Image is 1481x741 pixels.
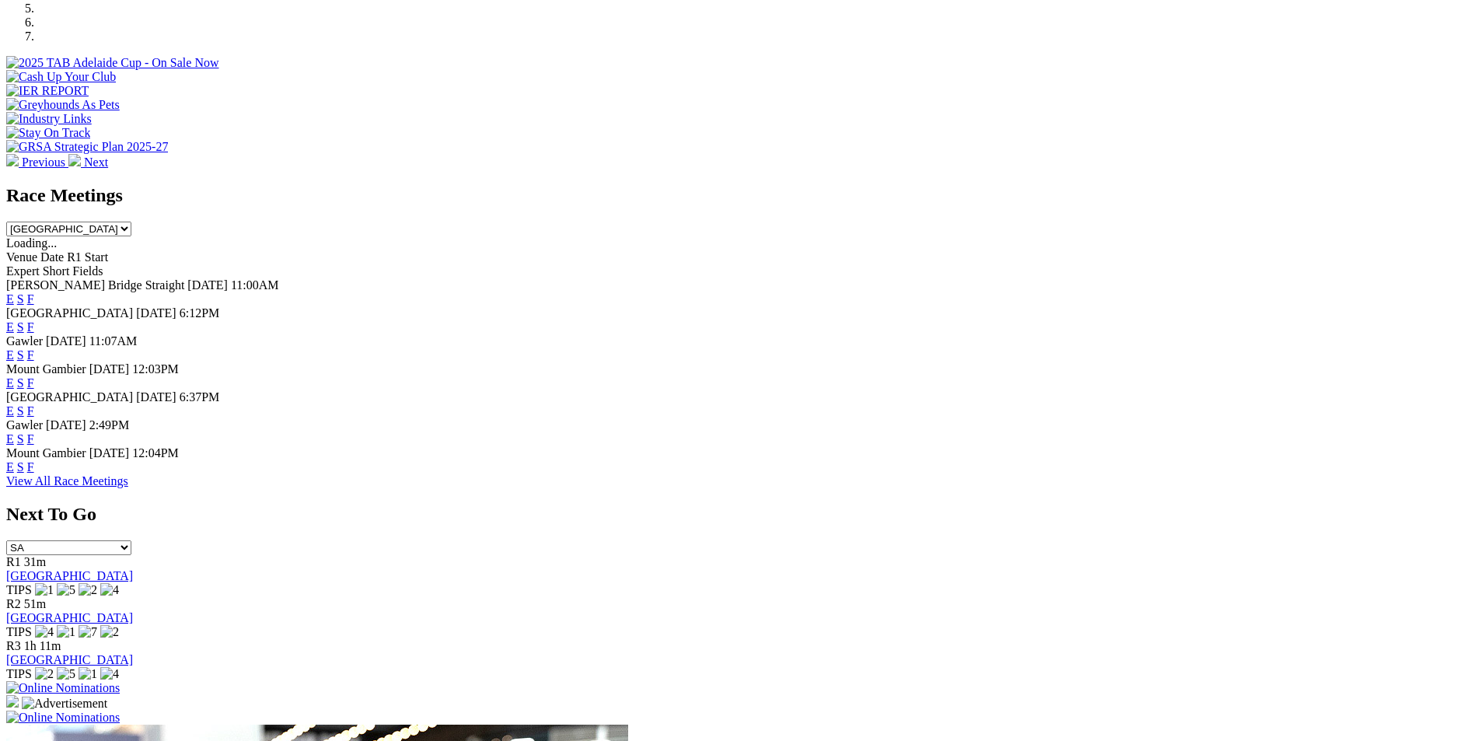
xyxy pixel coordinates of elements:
img: 2 [35,667,54,681]
a: S [17,292,24,306]
a: E [6,292,14,306]
img: chevron-left-pager-white.svg [6,154,19,166]
a: F [27,460,34,474]
span: Short [43,264,70,278]
span: 12:04PM [132,446,179,460]
a: E [6,460,14,474]
span: Gawler [6,418,43,432]
img: Stay On Track [6,126,90,140]
a: F [27,404,34,418]
h2: Race Meetings [6,185,1475,206]
span: [DATE] [187,278,228,292]
span: [DATE] [136,306,176,320]
span: [DATE] [46,418,86,432]
span: Previous [22,156,65,169]
a: F [27,432,34,446]
span: [DATE] [89,446,130,460]
a: E [6,404,14,418]
img: 1 [57,625,75,639]
img: 7 [79,625,97,639]
span: Mount Gambier [6,446,86,460]
img: chevron-right-pager-white.svg [68,154,81,166]
a: [GEOGRAPHIC_DATA] [6,653,133,666]
span: TIPS [6,667,32,680]
a: Next [68,156,108,169]
span: Next [84,156,108,169]
span: 6:37PM [180,390,220,404]
img: Greyhounds As Pets [6,98,120,112]
img: IER REPORT [6,84,89,98]
img: Online Nominations [6,681,120,695]
img: 2 [100,625,119,639]
a: [GEOGRAPHIC_DATA] [6,611,133,624]
span: R1 Start [67,250,108,264]
span: Mount Gambier [6,362,86,376]
a: S [17,404,24,418]
span: Gawler [6,334,43,348]
span: 1h 11m [24,639,61,652]
a: F [27,348,34,362]
span: Expert [6,264,40,278]
span: [DATE] [46,334,86,348]
img: 4 [100,583,119,597]
img: GRSA Strategic Plan 2025-27 [6,140,168,154]
img: Online Nominations [6,711,120,725]
a: S [17,376,24,390]
a: View All Race Meetings [6,474,128,488]
a: F [27,292,34,306]
a: S [17,460,24,474]
a: S [17,348,24,362]
a: S [17,432,24,446]
img: 2025 TAB Adelaide Cup - On Sale Now [6,56,219,70]
span: [DATE] [136,390,176,404]
a: [GEOGRAPHIC_DATA] [6,569,133,582]
img: Cash Up Your Club [6,70,116,84]
a: Previous [6,156,68,169]
span: 12:03PM [132,362,179,376]
span: 2:49PM [89,418,130,432]
span: TIPS [6,583,32,596]
a: E [6,348,14,362]
img: 15187_Greyhounds_GreysPlayCentral_Resize_SA_WebsiteBanner_300x115_2025.jpg [6,695,19,708]
img: 1 [79,667,97,681]
img: 2 [79,583,97,597]
span: TIPS [6,625,32,638]
span: [GEOGRAPHIC_DATA] [6,390,133,404]
a: E [6,320,14,334]
span: Fields [72,264,103,278]
img: Industry Links [6,112,92,126]
span: Date [40,250,64,264]
a: F [27,320,34,334]
span: Loading... [6,236,57,250]
img: 4 [100,667,119,681]
span: 6:12PM [180,306,220,320]
a: S [17,320,24,334]
span: R1 [6,555,21,568]
span: [GEOGRAPHIC_DATA] [6,306,133,320]
img: 5 [57,667,75,681]
span: 11:07AM [89,334,138,348]
span: R2 [6,597,21,610]
span: Venue [6,250,37,264]
span: [DATE] [89,362,130,376]
img: 5 [57,583,75,597]
h2: Next To Go [6,504,1475,525]
span: 31m [24,555,46,568]
a: F [27,376,34,390]
img: 4 [35,625,54,639]
span: [PERSON_NAME] Bridge Straight [6,278,184,292]
img: 1 [35,583,54,597]
span: R3 [6,639,21,652]
span: 11:00AM [231,278,279,292]
a: E [6,376,14,390]
img: Advertisement [22,697,107,711]
span: 51m [24,597,46,610]
a: E [6,432,14,446]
